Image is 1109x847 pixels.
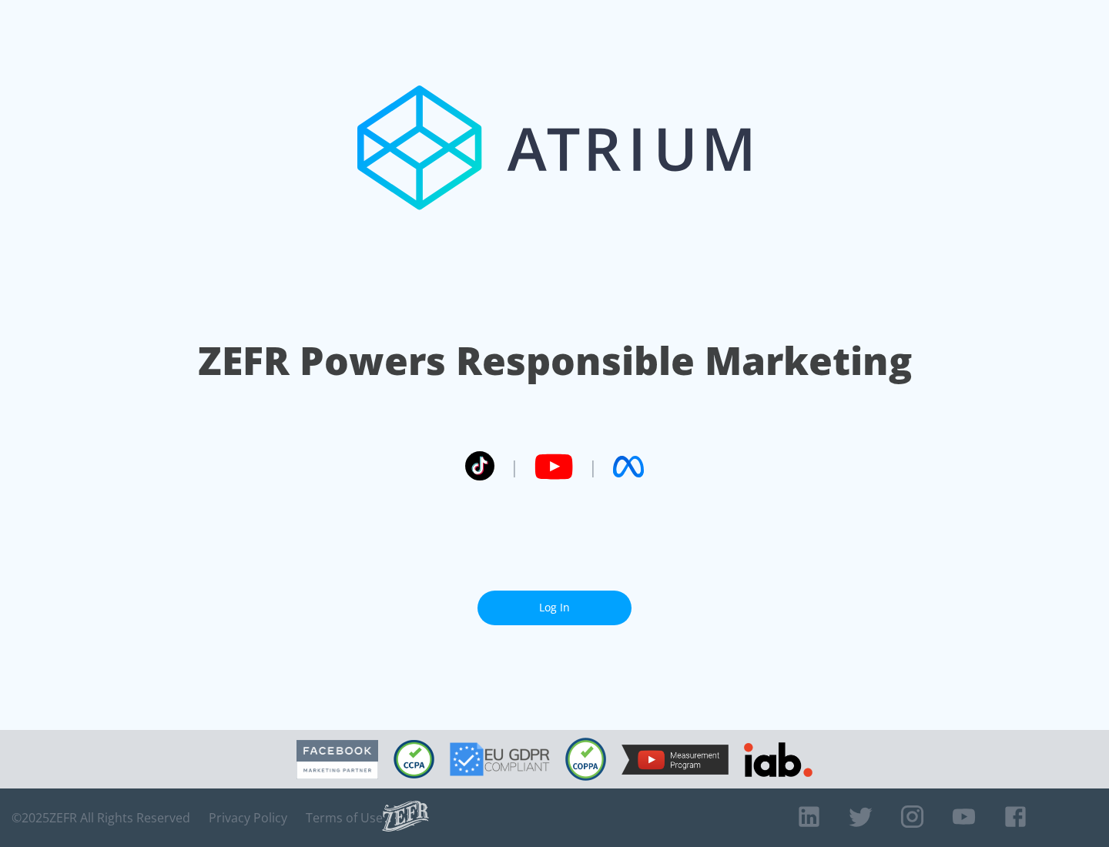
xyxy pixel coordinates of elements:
a: Terms of Use [306,810,383,825]
span: | [510,455,519,478]
img: Facebook Marketing Partner [297,740,378,779]
a: Privacy Policy [209,810,287,825]
a: Log In [477,591,632,625]
img: COPPA Compliant [565,738,606,781]
span: © 2025 ZEFR All Rights Reserved [12,810,190,825]
img: YouTube Measurement Program [622,745,729,775]
span: | [588,455,598,478]
img: CCPA Compliant [394,740,434,778]
h1: ZEFR Powers Responsible Marketing [198,334,912,387]
img: IAB [744,742,812,777]
img: GDPR Compliant [450,742,550,776]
